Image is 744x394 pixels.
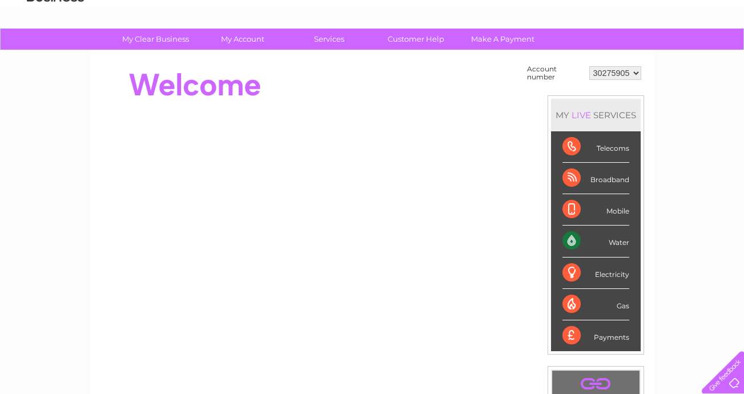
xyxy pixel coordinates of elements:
div: Broadband [562,163,629,194]
div: Electricity [562,258,629,289]
a: Contact [668,49,696,57]
div: Water [562,226,629,257]
div: Telecoms [562,131,629,163]
div: Payments [562,320,629,351]
a: 0333 014 3131 [529,6,608,20]
a: Log out [706,49,733,57]
a: Blog [645,49,661,57]
a: Services [282,29,376,50]
div: MY SERVICES [551,99,641,131]
div: Gas [562,289,629,320]
div: Clear Business is a trading name of Verastar Limited (registered in [GEOGRAPHIC_DATA] No. 3667643... [103,6,642,55]
a: Make A Payment [456,29,550,50]
td: Account number [524,62,586,84]
a: My Account [195,29,289,50]
a: . [555,373,637,393]
div: Mobile [562,194,629,226]
img: logo.png [26,30,85,65]
a: My Clear Business [108,29,203,50]
a: Telecoms [604,49,638,57]
a: Energy [572,49,597,57]
div: LIVE [569,110,593,120]
a: Water [543,49,565,57]
a: Customer Help [369,29,463,50]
